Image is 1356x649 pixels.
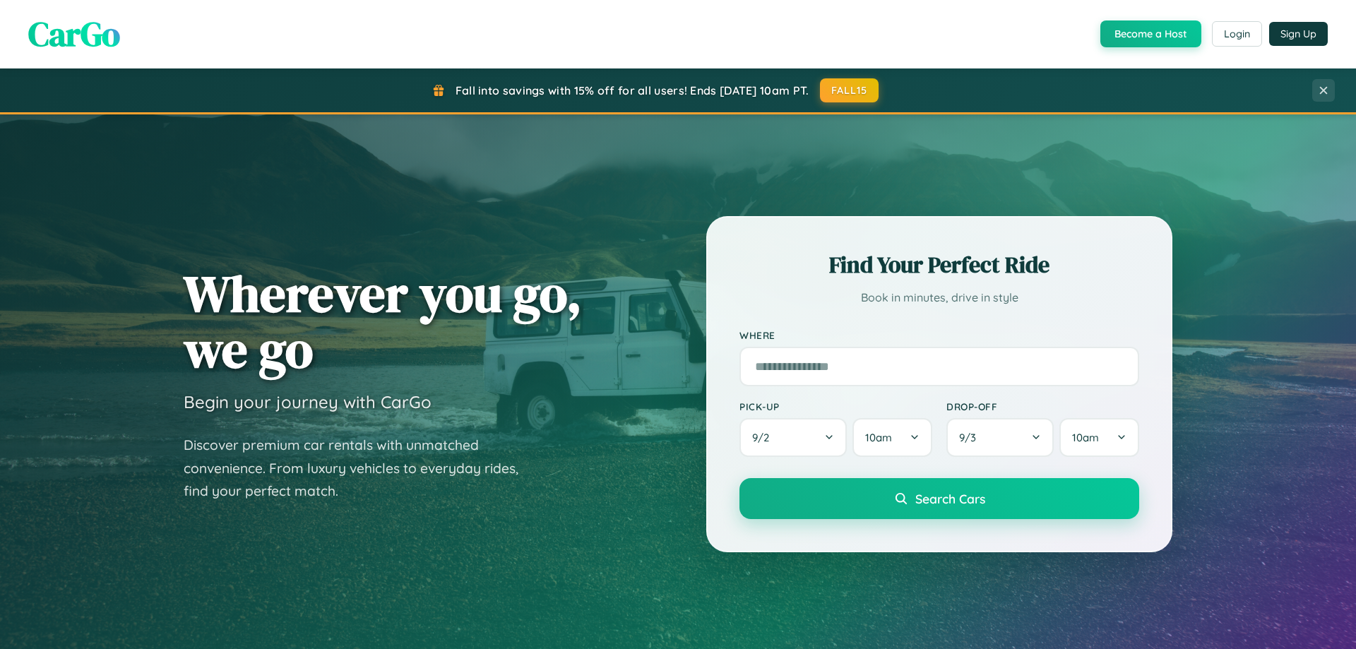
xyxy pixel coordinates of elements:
[1212,21,1262,47] button: Login
[184,266,582,377] h1: Wherever you go, we go
[1072,431,1099,444] span: 10am
[739,418,847,457] button: 9/2
[739,478,1139,519] button: Search Cars
[959,431,983,444] span: 9 / 3
[820,78,879,102] button: FALL15
[915,491,985,506] span: Search Cars
[946,418,1054,457] button: 9/3
[1100,20,1201,47] button: Become a Host
[752,431,776,444] span: 9 / 2
[946,400,1139,412] label: Drop-off
[852,418,932,457] button: 10am
[28,11,120,57] span: CarGo
[739,400,932,412] label: Pick-up
[739,287,1139,308] p: Book in minutes, drive in style
[184,391,432,412] h3: Begin your journey with CarGo
[739,329,1139,341] label: Where
[184,434,537,503] p: Discover premium car rentals with unmatched convenience. From luxury vehicles to everyday rides, ...
[739,249,1139,280] h2: Find Your Perfect Ride
[1269,22,1328,46] button: Sign Up
[865,431,892,444] span: 10am
[1059,418,1139,457] button: 10am
[456,83,809,97] span: Fall into savings with 15% off for all users! Ends [DATE] 10am PT.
